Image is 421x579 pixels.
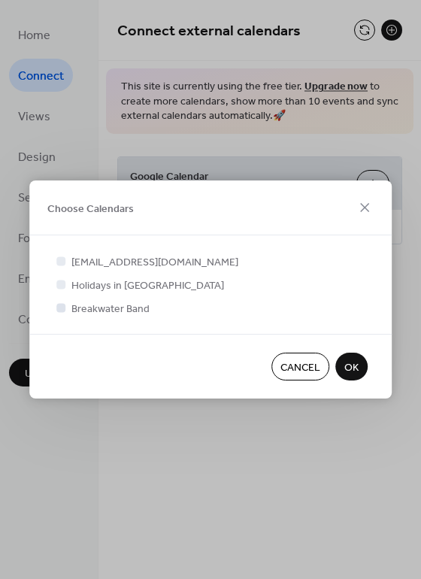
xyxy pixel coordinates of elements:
button: Cancel [271,353,329,380]
span: [EMAIL_ADDRESS][DOMAIN_NAME] [71,255,238,271]
span: Breakwater Band [71,302,150,317]
button: OK [335,353,368,380]
span: Choose Calendars [47,201,134,217]
span: OK [344,360,359,376]
span: Holidays in [GEOGRAPHIC_DATA] [71,278,224,294]
span: Cancel [280,360,320,376]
